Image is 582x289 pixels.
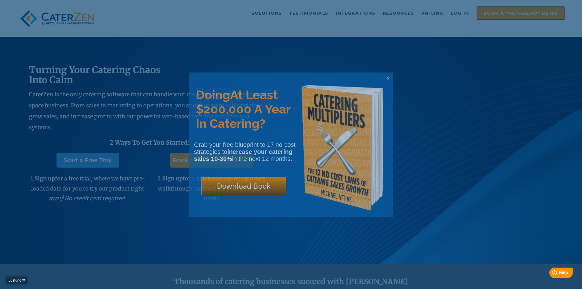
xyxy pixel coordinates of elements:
span: x [387,76,390,81]
iframe: Help widget launcher [528,265,575,282]
span: Grab your free blueprint to 17 no-cost strategies to in the next 12 months. [194,141,295,162]
a: Justuno™ [6,276,27,284]
strong: increase your catering sales 10-30% [194,148,292,162]
div: Download Book [201,177,286,195]
div: x [383,72,393,85]
span: Download Book [217,181,271,191]
span: At Least $200,000 A Year In Catering? [196,87,290,131]
span: Doing [196,87,230,102]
